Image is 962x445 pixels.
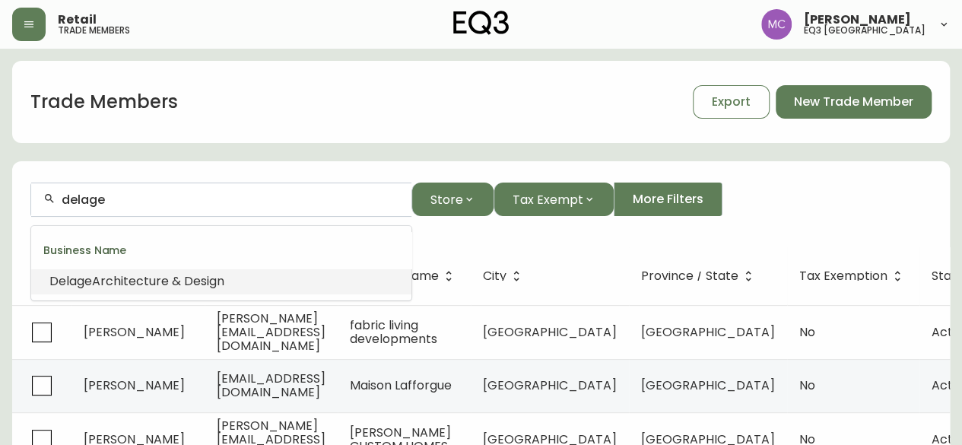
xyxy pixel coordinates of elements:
[804,26,925,35] h5: eq3 [GEOGRAPHIC_DATA]
[712,94,751,110] span: Export
[641,323,775,341] span: [GEOGRAPHIC_DATA]
[31,232,411,269] div: Business Name
[92,272,224,290] span: Architecture & Design
[62,192,399,207] input: Search
[513,190,583,209] span: Tax Exempt
[217,370,325,401] span: [EMAIL_ADDRESS][DOMAIN_NAME]
[614,183,722,216] button: More Filters
[483,377,617,394] span: [GEOGRAPHIC_DATA]
[693,85,770,119] button: Export
[350,316,437,348] span: fabric living developments
[633,191,703,208] span: More Filters
[641,377,775,394] span: [GEOGRAPHIC_DATA]
[794,94,913,110] span: New Trade Member
[483,269,526,283] span: City
[411,183,494,216] button: Store
[799,272,887,281] span: Tax Exemption
[799,323,815,341] span: No
[799,269,907,283] span: Tax Exemption
[483,272,506,281] span: City
[494,183,614,216] button: Tax Exempt
[804,14,911,26] span: [PERSON_NAME]
[30,89,178,115] h1: Trade Members
[49,272,92,290] span: Delage
[58,26,130,35] h5: trade members
[84,377,185,394] span: [PERSON_NAME]
[217,310,325,354] span: [PERSON_NAME][EMAIL_ADDRESS][DOMAIN_NAME]
[430,190,463,209] span: Store
[350,377,452,394] span: Maison Lafforgue
[453,11,510,35] img: logo
[641,269,758,283] span: Province / State
[84,323,185,341] span: [PERSON_NAME]
[776,85,932,119] button: New Trade Member
[761,9,792,40] img: 6dbdb61c5655a9a555815750a11666cc
[58,14,97,26] span: Retail
[483,323,617,341] span: [GEOGRAPHIC_DATA]
[799,377,815,394] span: No
[641,272,738,281] span: Province / State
